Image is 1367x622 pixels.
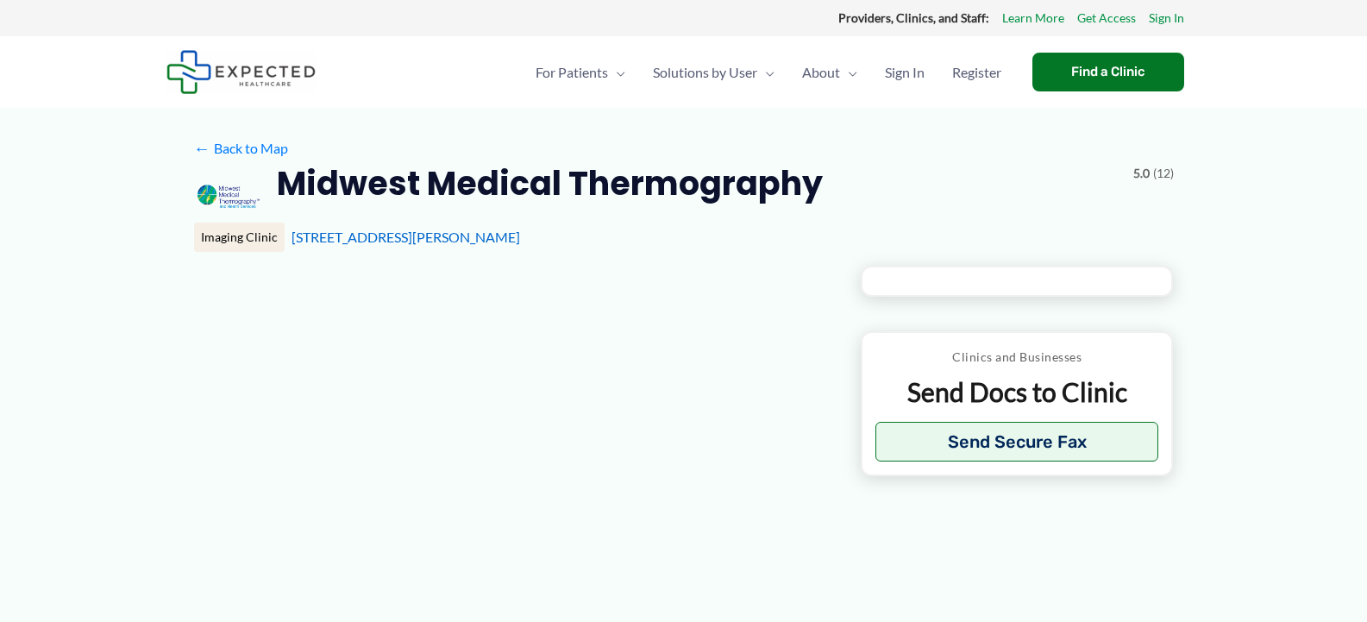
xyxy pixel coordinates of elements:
span: About [802,42,840,103]
a: Find a Clinic [1032,53,1184,91]
span: Menu Toggle [608,42,625,103]
strong: Providers, Clinics, and Staff: [838,10,989,25]
span: ← [194,140,210,156]
a: ←Back to Map [194,135,288,161]
h2: Midwest Medical Thermography [277,162,823,204]
a: Get Access [1077,7,1136,29]
a: Sign In [871,42,938,103]
a: Sign In [1149,7,1184,29]
a: [STREET_ADDRESS][PERSON_NAME] [292,229,520,245]
a: AboutMenu Toggle [788,42,871,103]
span: Menu Toggle [757,42,774,103]
span: Solutions by User [653,42,757,103]
a: Solutions by UserMenu Toggle [639,42,788,103]
span: For Patients [536,42,608,103]
div: Imaging Clinic [194,223,285,252]
span: Sign In [885,42,925,103]
a: Learn More [1002,7,1064,29]
span: Menu Toggle [840,42,857,103]
button: Send Secure Fax [875,422,1159,462]
span: 5.0 [1133,162,1150,185]
a: For PatientsMenu Toggle [522,42,639,103]
p: Clinics and Businesses [875,346,1159,368]
p: Send Docs to Clinic [875,375,1159,409]
a: Register [938,42,1015,103]
img: Expected Healthcare Logo - side, dark font, small [166,50,316,94]
span: Register [952,42,1001,103]
nav: Primary Site Navigation [522,42,1015,103]
span: (12) [1153,162,1174,185]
